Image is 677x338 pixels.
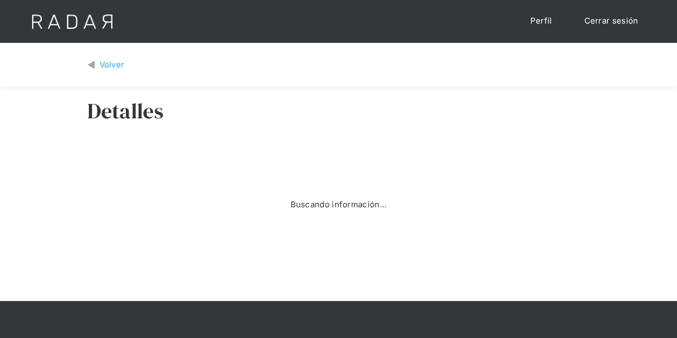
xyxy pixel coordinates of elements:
div: Volver [100,59,125,71]
a: Volver [87,59,125,71]
div: Buscando información... [291,199,387,211]
h3: Detalles [87,97,163,124]
a: Cerrar sesión [574,11,649,32]
a: Perfil [520,11,563,32]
